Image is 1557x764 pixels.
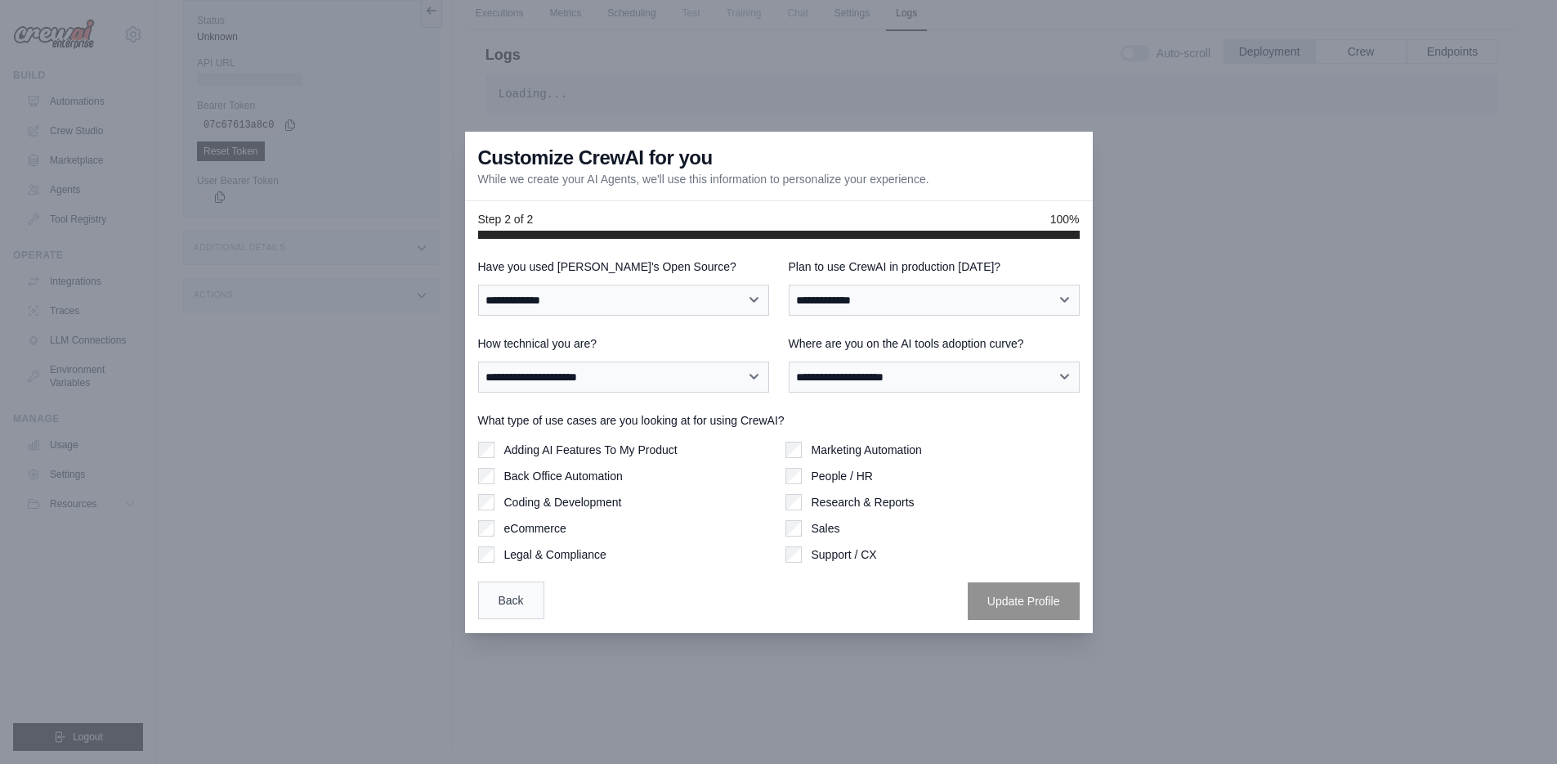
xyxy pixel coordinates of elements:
label: Support / CX [812,546,877,563]
label: Have you used [PERSON_NAME]'s Open Source? [478,258,769,275]
label: Back Office Automation [504,468,623,484]
button: Back [478,582,544,619]
span: 100% [1050,211,1080,227]
label: Marketing Automation [812,442,922,458]
h3: Customize CrewAI for you [478,145,713,171]
label: Legal & Compliance [504,546,606,563]
label: Coding & Development [504,494,622,510]
label: Research & Reports [812,494,915,510]
label: People / HR [812,468,873,484]
div: 채팅 위젯 [1475,685,1557,764]
label: Adding AI Features To My Product [504,442,678,458]
iframe: Chat Widget [1475,685,1557,764]
label: Plan to use CrewAI in production [DATE]? [789,258,1080,275]
label: Sales [812,520,840,537]
label: How technical you are? [478,335,769,352]
label: eCommerce [504,520,566,537]
label: What type of use cases are you looking at for using CrewAI? [478,412,1080,429]
button: Update Profile [968,582,1080,620]
p: While we create your AI Agents, we'll use this information to personalize your experience. [478,171,929,187]
label: Where are you on the AI tools adoption curve? [789,335,1080,352]
span: Step 2 of 2 [478,211,534,227]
